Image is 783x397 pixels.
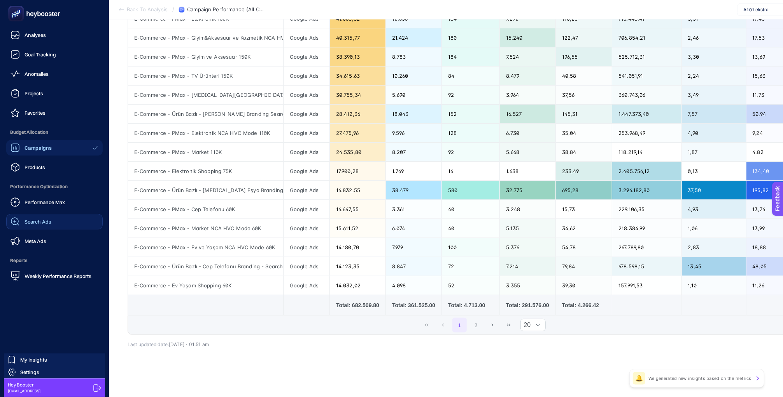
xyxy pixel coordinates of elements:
div: 39,30 [556,276,612,295]
span: Back To Analysis [127,7,168,13]
div: 3.248 [500,200,555,219]
div: 1,06 [682,219,746,238]
div: Google Ads [284,86,329,104]
span: Reports [6,253,103,268]
div: 706.854,21 [612,28,681,47]
div: 40,58 [556,66,612,85]
div: 37,50 [682,181,746,199]
div: 8.783 [386,47,441,66]
div: 180 [442,28,499,47]
div: 14.180,70 [330,238,385,257]
div: 4,93 [682,200,746,219]
div: 3,49 [682,86,746,104]
button: 2 [469,318,483,332]
div: Total: 291.576.00 [506,301,549,309]
div: E-Commerce - PMax - Ev ve Yaşam NCA HVO Mode 60K [128,238,283,257]
div: 15.611,52 [330,219,385,238]
a: Analyses [6,27,103,43]
div: E-Commerce - PMax - Market NCA HVO Mode 60K [128,219,283,238]
div: 34,62 [556,219,612,238]
div: 40.315,77 [330,28,385,47]
div: 79,84 [556,257,612,276]
div: 92 [442,143,499,161]
div: 2,46 [682,28,746,47]
div: 360.743,06 [612,86,681,104]
div: 8.479 [500,66,555,85]
div: 5.690 [386,86,441,104]
span: Products [25,164,45,170]
div: 8.207 [386,143,441,161]
div: E-Commerce - PMax - Giyim&Aksesuar ve Kozmetik NCA HVO Mode 150K [128,28,283,47]
a: Search Ads [6,214,103,229]
a: Projects [6,86,103,101]
div: 152 [442,105,499,123]
div: 7.979 [386,238,441,257]
div: 2,83 [682,238,746,257]
div: 253.968,49 [612,124,681,142]
span: / [172,6,174,12]
div: Google Ads [284,238,329,257]
a: Anomalies [6,66,103,82]
div: 100 [442,238,499,257]
button: 1 [452,318,467,332]
div: 16.527 [500,105,555,123]
span: [DATE]・01:51 am [169,341,209,347]
div: 3.355 [500,276,555,295]
div: 16.647,55 [330,200,385,219]
div: Google Ads [284,28,329,47]
div: 14.123,35 [330,257,385,276]
div: 27.475,96 [330,124,385,142]
div: Google Ads [284,162,329,180]
div: 3.361 [386,200,441,219]
div: 4,90 [682,124,746,142]
div: 32.775 [500,181,555,199]
div: E-Commerce - PMax - Cep Telefonu 60K [128,200,283,219]
div: 0,13 [682,162,746,180]
span: My Insights [20,357,47,363]
div: 38.479 [386,181,441,199]
div: 4.098 [386,276,441,295]
span: Projects [25,90,43,96]
div: Google Ads [284,257,329,276]
div: 7,57 [682,105,746,123]
div: 72 [442,257,499,276]
span: Rows per page [521,319,531,331]
div: 218.384,99 [612,219,681,238]
div: Google Ads [284,66,329,85]
div: 118.219,14 [612,143,681,161]
div: 21.424 [386,28,441,47]
div: 15,73 [556,200,612,219]
div: E-Commerce - PMax - Giyim ve Aksesuar 150K [128,47,283,66]
div: 1.769 [386,162,441,180]
span: Hey Booster [8,382,40,388]
div: Google Ads [284,124,329,142]
div: E-Commerce - PMax - [MEDICAL_DATA][GEOGRAPHIC_DATA] 130K [128,86,283,104]
div: 16.832,55 [330,181,385,199]
span: Feedback [5,2,30,9]
div: 35,04 [556,124,612,142]
span: Search Ads [25,219,51,225]
div: E-Commerce - PMax - Elektronik NCA HVO Mode 110K [128,124,283,142]
div: 38,84 [556,143,612,161]
p: We generated new insights based on the metrics [648,375,751,381]
a: Performance Max [6,194,103,210]
div: 92 [442,86,499,104]
span: [EMAIL_ADDRESS] [8,388,40,394]
div: E-Commerce - PMax - TV Ürünleri 150K [128,66,283,85]
div: 40 [442,219,499,238]
div: 7.214 [500,257,555,276]
a: Settings [4,366,105,378]
div: 16 [442,162,499,180]
button: Next Page [485,318,500,332]
div: 3,30 [682,47,746,66]
div: Google Ads [284,143,329,161]
div: 157.991,53 [612,276,681,295]
div: 1.447.373,40 [612,105,681,123]
div: 24.535,80 [330,143,385,161]
div: 84 [442,66,499,85]
div: 9.596 [386,124,441,142]
div: E-Commerce - Elektronik Shopping 75K [128,162,283,180]
a: Meta Ads [6,233,103,249]
div: 695,28 [556,181,612,199]
div: E-Commerce - Ürün Bazlı - Cep Telefonu Branding - Search 70K [128,257,283,276]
